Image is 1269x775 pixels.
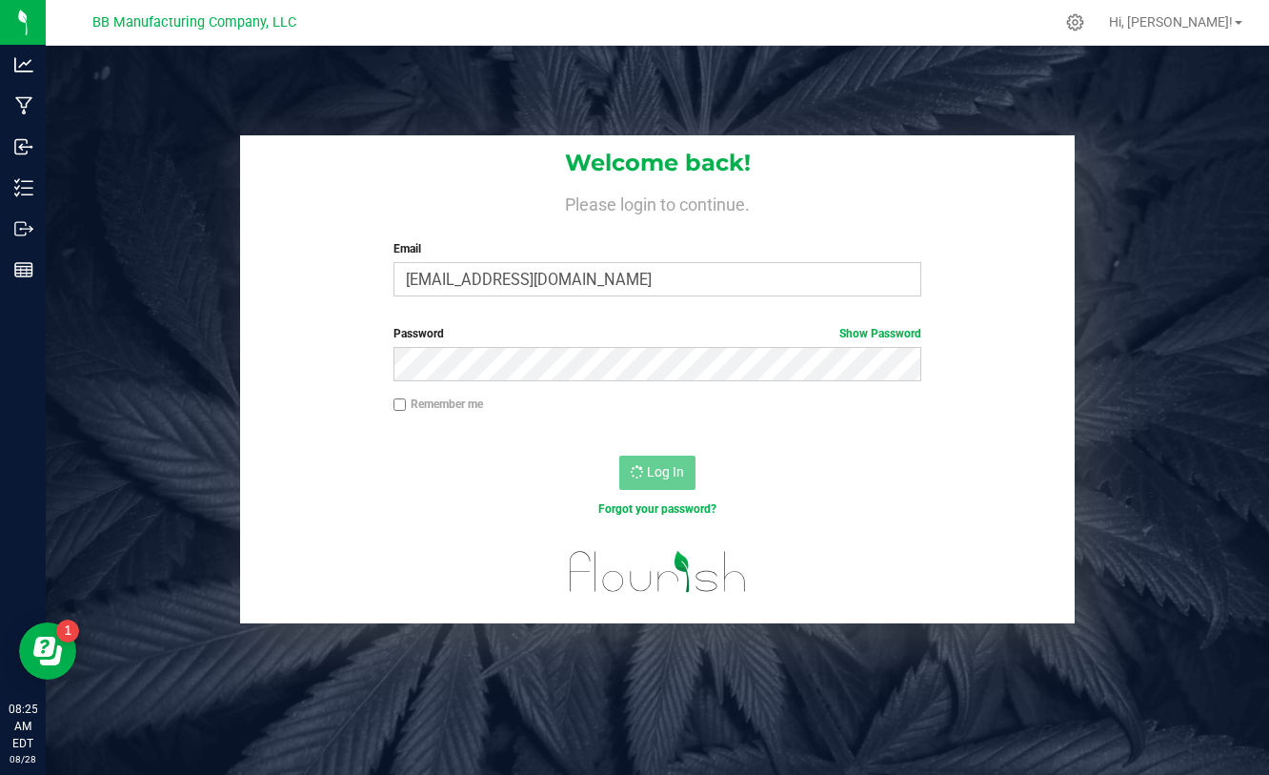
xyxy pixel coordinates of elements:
inline-svg: Inventory [14,178,33,197]
label: Remember me [393,396,483,413]
span: Password [393,327,444,340]
div: Manage settings [1063,13,1087,31]
span: Hi, [PERSON_NAME]! [1109,14,1233,30]
h1: Welcome back! [240,151,1075,175]
button: Log In [619,456,695,490]
span: BB Manufacturing Company, LLC [92,14,296,31]
span: Log In [647,464,684,479]
p: 08:25 AM EDT [9,701,37,752]
inline-svg: Inbound [14,137,33,156]
p: 08/28 [9,752,37,766]
iframe: Resource center [19,622,76,680]
inline-svg: Analytics [14,55,33,74]
label: Email [393,240,921,257]
iframe: Resource center unread badge [56,620,79,642]
inline-svg: Outbound [14,219,33,238]
a: Show Password [839,327,921,340]
a: Forgot your password? [598,502,716,516]
inline-svg: Manufacturing [14,96,33,115]
input: Remember me [393,398,407,412]
inline-svg: Reports [14,260,33,279]
h4: Please login to continue. [240,191,1075,214]
img: flourish_logo.svg [554,538,762,606]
